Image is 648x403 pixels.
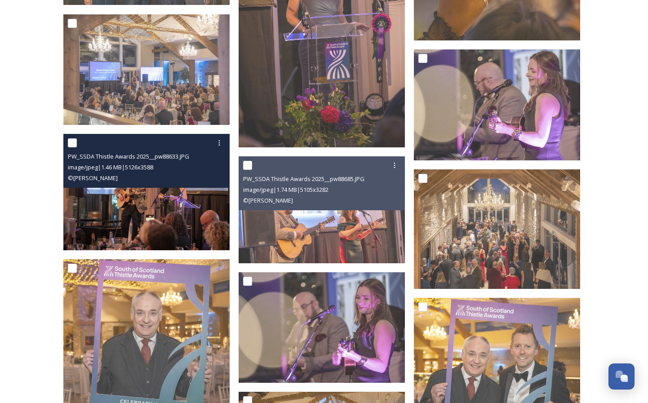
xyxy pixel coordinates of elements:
img: PW_SSDA Thistle Awards 2025__pw88658.JPG [239,272,405,383]
img: PW_SSDA Thistle Awards 2025__pw88329.JPG [414,169,580,289]
span: © [PERSON_NAME] [243,196,293,204]
span: PW_SSDA Thistle Awards 2025__pw88633.JPG [68,152,189,160]
img: PW_SSDA Thistle Awards 2025__pw88633.JPG [63,134,230,250]
span: PW_SSDA Thistle Awards 2025__pw88685.JPG [243,175,364,183]
button: Open Chat [608,363,635,390]
img: PW_SSDA Thistle Awards 2025__pw88654.JPG [414,49,580,160]
img: PW_SSDA Thistle Awards 2025__pw88613.JPG [63,14,230,125]
span: © [PERSON_NAME] [68,174,118,182]
span: image/jpeg | 1.74 MB | 5105 x 3282 [243,186,328,194]
span: image/jpeg | 1.46 MB | 5126 x 3588 [68,163,153,171]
